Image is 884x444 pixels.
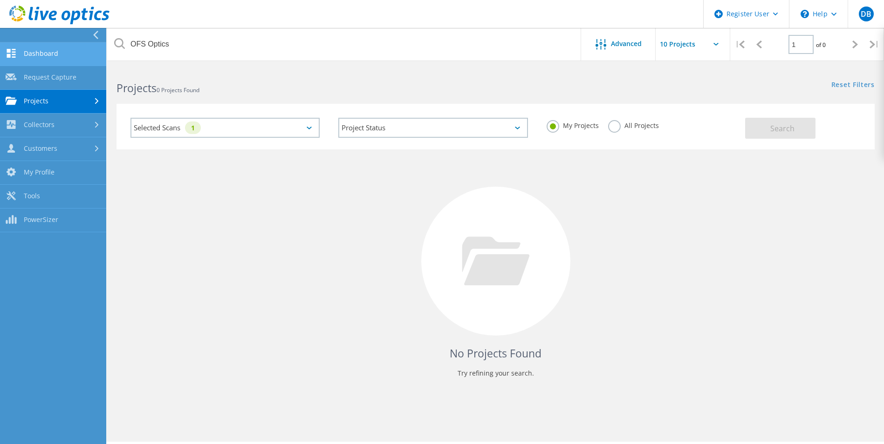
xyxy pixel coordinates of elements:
[116,81,157,95] b: Projects
[126,366,865,381] p: Try refining your search.
[185,121,201,134] div: 1
[861,10,871,18] span: DB
[745,118,815,139] button: Search
[547,120,599,129] label: My Projects
[338,118,528,138] div: Project Status
[9,20,110,26] a: Live Optics Dashboard
[130,118,320,138] div: Selected Scans
[608,120,659,129] label: All Projects
[801,10,809,18] svg: \n
[126,346,865,361] h4: No Projects Found
[157,86,199,94] span: 0 Projects Found
[831,81,875,89] a: Reset Filters
[107,28,582,61] input: Search projects by name, owner, ID, company, etc
[865,28,884,61] div: |
[770,123,795,134] span: Search
[730,28,749,61] div: |
[611,40,642,47] span: Advanced
[816,41,826,49] span: of 0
